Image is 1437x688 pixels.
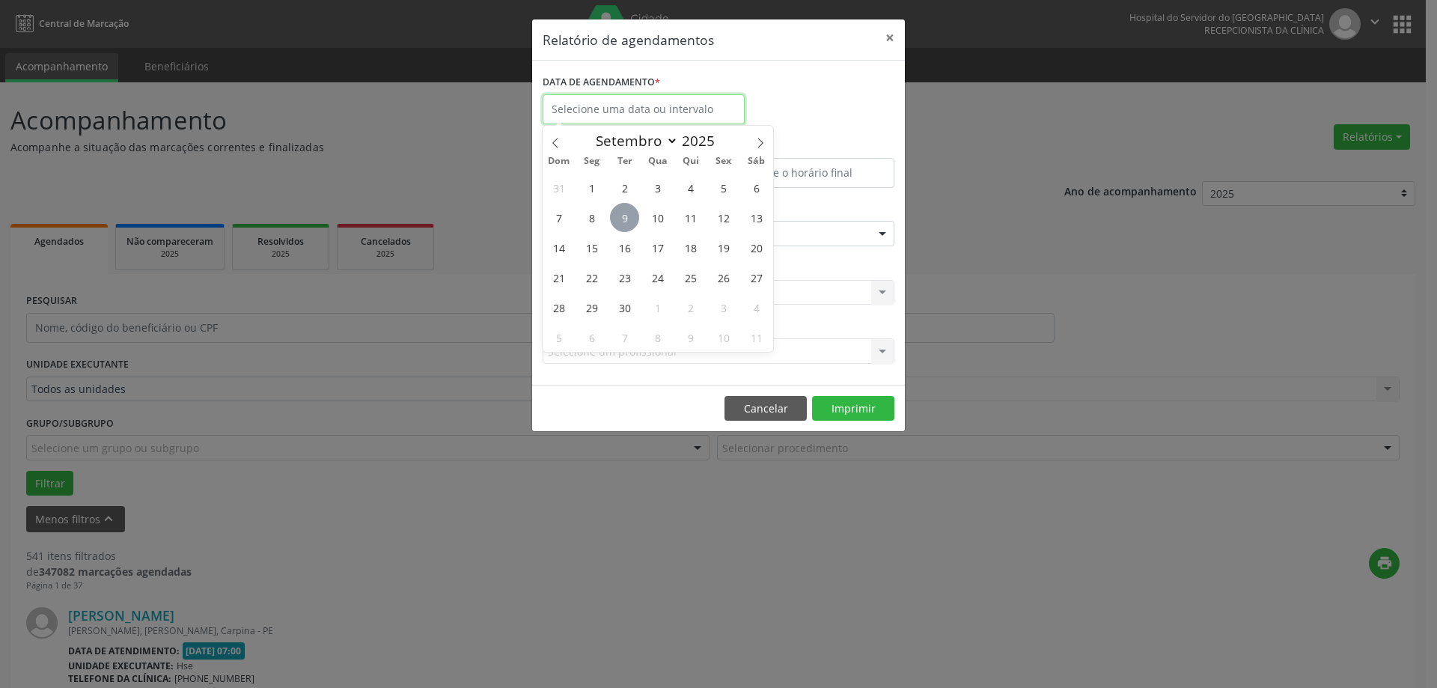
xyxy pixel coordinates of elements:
[742,323,771,352] span: Outubro 11, 2025
[676,173,705,202] span: Setembro 4, 2025
[610,173,639,202] span: Setembro 2, 2025
[610,263,639,292] span: Setembro 23, 2025
[544,293,573,322] span: Setembro 28, 2025
[643,323,672,352] span: Outubro 8, 2025
[643,173,672,202] span: Setembro 3, 2025
[610,233,639,262] span: Setembro 16, 2025
[643,263,672,292] span: Setembro 24, 2025
[544,203,573,232] span: Setembro 7, 2025
[676,323,705,352] span: Outubro 9, 2025
[709,203,738,232] span: Setembro 12, 2025
[641,156,674,166] span: Qua
[875,19,905,56] button: Close
[608,156,641,166] span: Ter
[643,203,672,232] span: Setembro 10, 2025
[577,323,606,352] span: Outubro 6, 2025
[577,173,606,202] span: Setembro 1, 2025
[610,203,639,232] span: Setembro 9, 2025
[544,323,573,352] span: Outubro 5, 2025
[724,396,807,421] button: Cancelar
[544,233,573,262] span: Setembro 14, 2025
[577,293,606,322] span: Setembro 29, 2025
[577,203,606,232] span: Setembro 8, 2025
[709,263,738,292] span: Setembro 26, 2025
[544,173,573,202] span: Agosto 31, 2025
[543,156,576,166] span: Dom
[544,263,573,292] span: Setembro 21, 2025
[709,233,738,262] span: Setembro 19, 2025
[722,158,894,188] input: Selecione o horário final
[709,293,738,322] span: Outubro 3, 2025
[676,293,705,322] span: Outubro 2, 2025
[742,293,771,322] span: Outubro 4, 2025
[742,233,771,262] span: Setembro 20, 2025
[543,30,714,49] h5: Relatório de agendamentos
[678,131,727,150] input: Year
[742,203,771,232] span: Setembro 13, 2025
[707,156,740,166] span: Sex
[543,94,745,124] input: Selecione uma data ou intervalo
[577,233,606,262] span: Setembro 15, 2025
[610,293,639,322] span: Setembro 30, 2025
[740,156,773,166] span: Sáb
[709,323,738,352] span: Outubro 10, 2025
[643,293,672,322] span: Outubro 1, 2025
[643,233,672,262] span: Setembro 17, 2025
[676,203,705,232] span: Setembro 11, 2025
[742,263,771,292] span: Setembro 27, 2025
[610,323,639,352] span: Outubro 7, 2025
[588,130,678,151] select: Month
[812,396,894,421] button: Imprimir
[709,173,738,202] span: Setembro 5, 2025
[543,71,660,94] label: DATA DE AGENDAMENTO
[577,263,606,292] span: Setembro 22, 2025
[576,156,608,166] span: Seg
[742,173,771,202] span: Setembro 6, 2025
[676,263,705,292] span: Setembro 25, 2025
[676,233,705,262] span: Setembro 18, 2025
[674,156,707,166] span: Qui
[722,135,894,158] label: ATÉ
